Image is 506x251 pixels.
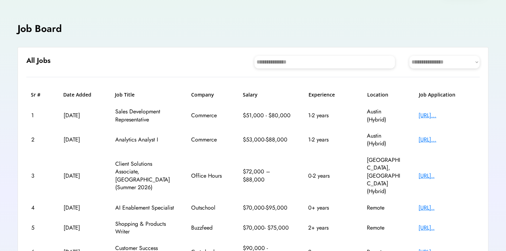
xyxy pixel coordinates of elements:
div: [DATE] [64,224,99,232]
div: 3 [31,172,47,180]
div: 5 [31,224,47,232]
div: [DATE] [64,136,99,144]
div: 1 [31,112,47,119]
div: $70,000- $75,000 [243,224,292,232]
div: [URL].. [419,224,475,232]
div: Outschool [191,204,226,212]
h6: Experience [309,91,351,98]
div: 0-2 years [308,172,350,180]
div: $72,000 – $88,000 [243,168,292,184]
div: 1-2 years [308,112,350,119]
div: 2 [31,136,47,144]
h4: Job Board [18,22,62,35]
div: 4 [31,204,47,212]
div: Buzzfeed [191,224,226,232]
h6: Sr # [31,91,47,98]
div: [DATE] [64,204,99,212]
div: $51,000 - $80,000 [243,112,292,119]
div: [URL].. [419,172,475,180]
h6: Date Added [63,91,98,98]
h6: Location [367,91,402,98]
div: 1-2 years [308,136,350,144]
h6: Salary [243,91,292,98]
div: Commerce [191,112,226,119]
div: [DATE] [64,112,99,119]
h6: Job Application [419,91,475,98]
div: Austin (Hybrid) [367,108,402,124]
div: Sales Development Representative [115,108,175,124]
div: $70,000-$95,000 [243,204,292,212]
div: [URL].. [419,204,475,212]
div: 2+ years [308,224,350,232]
div: Shopping & Products Writer [115,220,175,236]
div: [GEOGRAPHIC_DATA], [GEOGRAPHIC_DATA] (Hybrid) [367,156,402,196]
div: 0+ years [308,204,350,212]
div: Remote [367,224,402,232]
div: Client Solutions Associate, [GEOGRAPHIC_DATA] (Summer 2026) [115,160,175,192]
div: $53,000-$88,000 [243,136,292,144]
div: [URL]... [419,136,475,144]
div: Austin (Hybrid) [367,132,402,148]
h6: Job Title [115,91,135,98]
div: Remote [367,204,402,212]
h6: Company [191,91,226,98]
div: Commerce [191,136,226,144]
div: Analytics Analyst I [115,136,175,144]
div: [DATE] [64,172,99,180]
div: [URL]... [419,112,475,119]
h6: All Jobs [26,56,51,66]
div: Office Hours [191,172,226,180]
div: AI Enablement Specialist [115,204,175,212]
